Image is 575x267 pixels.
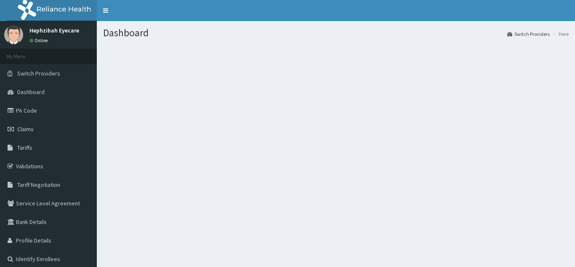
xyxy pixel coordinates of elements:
[4,25,23,44] img: User Image
[17,70,60,77] span: Switch Providers
[103,27,569,38] h1: Dashboard
[17,144,32,151] span: Tariffs
[17,88,45,96] span: Dashboard
[507,30,550,38] a: Switch Providers
[29,38,50,43] a: Online
[17,181,60,189] span: Tariff Negotiation
[29,27,79,33] p: Hephzibah Eyecare
[17,125,34,133] span: Claims
[551,30,569,38] li: Here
